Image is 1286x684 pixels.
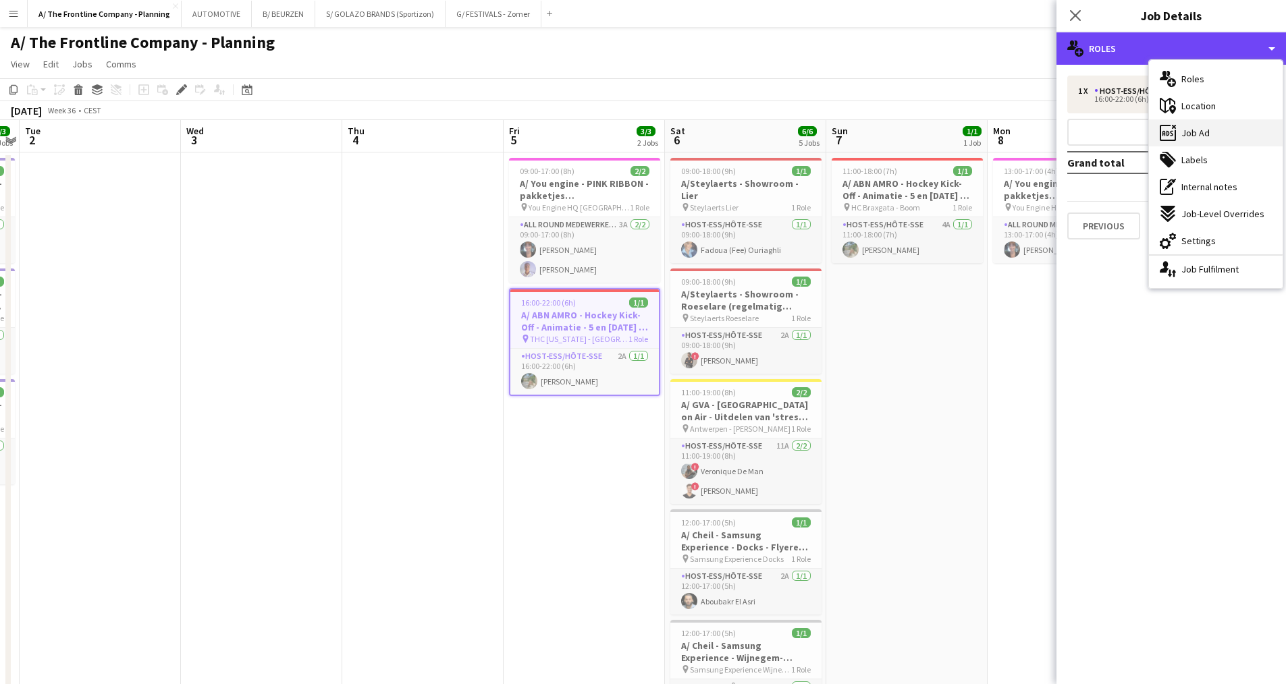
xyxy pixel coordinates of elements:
span: 4 [346,132,365,148]
span: Comms [106,58,136,70]
span: 1/1 [792,628,811,638]
button: B/ BEURZEN [252,1,315,27]
span: 2 [23,132,41,148]
span: 1/1 [629,297,648,308]
span: 1 Role [791,202,811,212]
span: 1 Role [628,334,648,344]
h3: A/ ABN AMRO - Hockey Kick-Off - Animatie - 5 en [DATE] - Boom [832,177,983,202]
span: Thu [348,125,365,137]
span: Week 36 [45,105,78,115]
app-job-card: 09:00-18:00 (9h)1/1A/Steylaerts - Showroom - Lier Steylaerts Lier1 RoleHost-ess/Hôte-sse1/109:00-... [670,158,822,263]
h3: A/ You engine - PINK RIBBON - pakketjes inpakken/samenstellen (5 + [DATE]) [993,177,1144,202]
div: 1 x [1078,86,1094,96]
span: Sat [670,125,685,137]
div: 16:00-22:00 (6h) [1078,96,1250,103]
h3: A/ GVA - [GEOGRAPHIC_DATA] on Air - Uitdelen van 'stress' bananen [670,399,822,423]
h3: A/ Cheil - Samsung Experience - Docks - Flyeren (30/8+6/9+13/9) [670,529,822,553]
span: You Engine HQ [GEOGRAPHIC_DATA] [1013,202,1114,212]
span: 1 Role [791,424,811,434]
app-job-card: 11:00-18:00 (7h)1/1A/ ABN AMRO - Hockey Kick-Off - Animatie - 5 en [DATE] - Boom HC Braxgata - Bo... [832,158,983,263]
div: 1 Job [963,138,981,148]
span: 12:00-17:00 (5h) [681,517,736,528]
span: View [11,58,30,70]
button: S/ GOLAZO BRANDS (Sportizon) [315,1,446,27]
span: 1/1 [792,517,811,528]
div: 09:00-18:00 (9h)1/1A/Steylaerts - Showroom - Roeselare (regelmatig terugkerende opdracht) Steylae... [670,268,822,374]
span: Jobs [72,58,92,70]
app-job-card: 09:00-17:00 (8h)2/2A/ You engine - PINK RIBBON - pakketjes inpakken/samenstellen (5 + [DATE]) You... [509,158,660,283]
span: Edit [43,58,59,70]
h1: A/ The Frontline Company - Planning [11,32,275,53]
app-card-role: Host-ess/Hôte-sse1/109:00-18:00 (9h)Fadoua (Fee) Ouriaghli [670,217,822,263]
span: 1/1 [953,166,972,176]
span: 1 Role [791,554,811,564]
h3: A/ Cheil - Samsung Experience - Wijnegem- Flyeren (30/8+6/9) [670,639,822,664]
span: 5 [507,132,520,148]
span: 12:00-17:00 (5h) [681,628,736,638]
div: 13:00-17:00 (4h)1/1A/ You engine - PINK RIBBON - pakketjes inpakken/samenstellen (5 + [DATE]) You... [993,158,1144,263]
button: Previous [1067,212,1140,239]
span: 6 [668,132,685,148]
button: A/ The Frontline Company - Planning [28,1,182,27]
app-card-role: Host-ess/Hôte-sse2A1/109:00-18:00 (9h)![PERSON_NAME] [670,328,822,374]
div: Host-ess/Hôte-sse [1094,86,1182,96]
span: Tue [25,125,41,137]
h3: A/Steylaerts - Showroom - Lier [670,177,822,202]
app-job-card: 16:00-22:00 (6h)1/1A/ ABN AMRO - Hockey Kick-Off - Animatie - 5 en [DATE] - De Pinte THC [US_STAT... [509,288,660,396]
td: Grand total [1067,152,1211,173]
button: Add role [1067,119,1275,146]
div: 2 Jobs [637,138,658,148]
span: 11:00-18:00 (7h) [842,166,897,176]
h3: A/ ABN AMRO - Hockey Kick-Off - Animatie - 5 en [DATE] - De Pinte [510,309,659,333]
span: You Engine HQ [GEOGRAPHIC_DATA] [529,202,630,212]
app-job-card: 12:00-17:00 (5h)1/1A/ Cheil - Samsung Experience - Docks - Flyeren (30/8+6/9+13/9) Samsung Experi... [670,509,822,615]
span: 6/6 [798,126,817,136]
h3: A/Steylaerts - Showroom - Roeselare (regelmatig terugkerende opdracht) [670,288,822,312]
span: Job Ad [1181,127,1210,139]
span: 3 [184,132,204,148]
span: Location [1181,100,1216,112]
span: 13:00-17:00 (4h) [1004,166,1059,176]
span: Fri [509,125,520,137]
span: HC Braxgata - Boom [851,202,920,212]
app-job-card: 11:00-19:00 (8h)2/2A/ GVA - [GEOGRAPHIC_DATA] on Air - Uitdelen van 'stress' bananen Antwerpen - ... [670,379,822,504]
span: Labels [1181,154,1208,166]
div: Roles [1056,32,1286,65]
div: 5 Jobs [799,138,820,148]
span: 2/2 [631,166,649,176]
span: 1 Role [791,313,811,323]
span: Internal notes [1181,181,1237,193]
span: 8 [991,132,1011,148]
button: AUTOMOTIVE [182,1,252,27]
span: Roles [1181,73,1204,85]
span: 1/1 [963,126,982,136]
span: 7 [830,132,848,148]
button: G/ FESTIVALS - Zomer [446,1,541,27]
span: Job-Level Overrides [1181,208,1264,220]
a: Jobs [67,55,98,73]
span: 09:00-17:00 (8h) [520,166,574,176]
span: 1 Role [791,664,811,675]
span: ! [691,482,699,490]
span: THC [US_STATE] - [GEOGRAPHIC_DATA] – De Pinte [530,334,628,344]
div: Job Fulfilment [1149,256,1283,283]
span: 2/2 [792,387,811,397]
span: 3/3 [637,126,655,136]
span: Samsung Experience Docks [690,554,784,564]
app-card-role: All Round medewerker/collaborateur4A1/113:00-17:00 (4h)[PERSON_NAME] [993,217,1144,263]
a: Comms [101,55,142,73]
h3: Job Details [1056,7,1286,24]
span: 1/1 [792,166,811,176]
span: Steylaerts Lier [690,202,739,212]
span: 16:00-22:00 (6h) [521,297,576,308]
span: Samsung Experience Wijnegem [690,664,791,675]
span: Mon [993,125,1011,137]
span: 1/1 [792,277,811,287]
div: [DATE] [11,104,42,117]
app-card-role: Host-ess/Hôte-sse2A1/112:00-17:00 (5h)Aboubakr El Asri [670,569,822,615]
